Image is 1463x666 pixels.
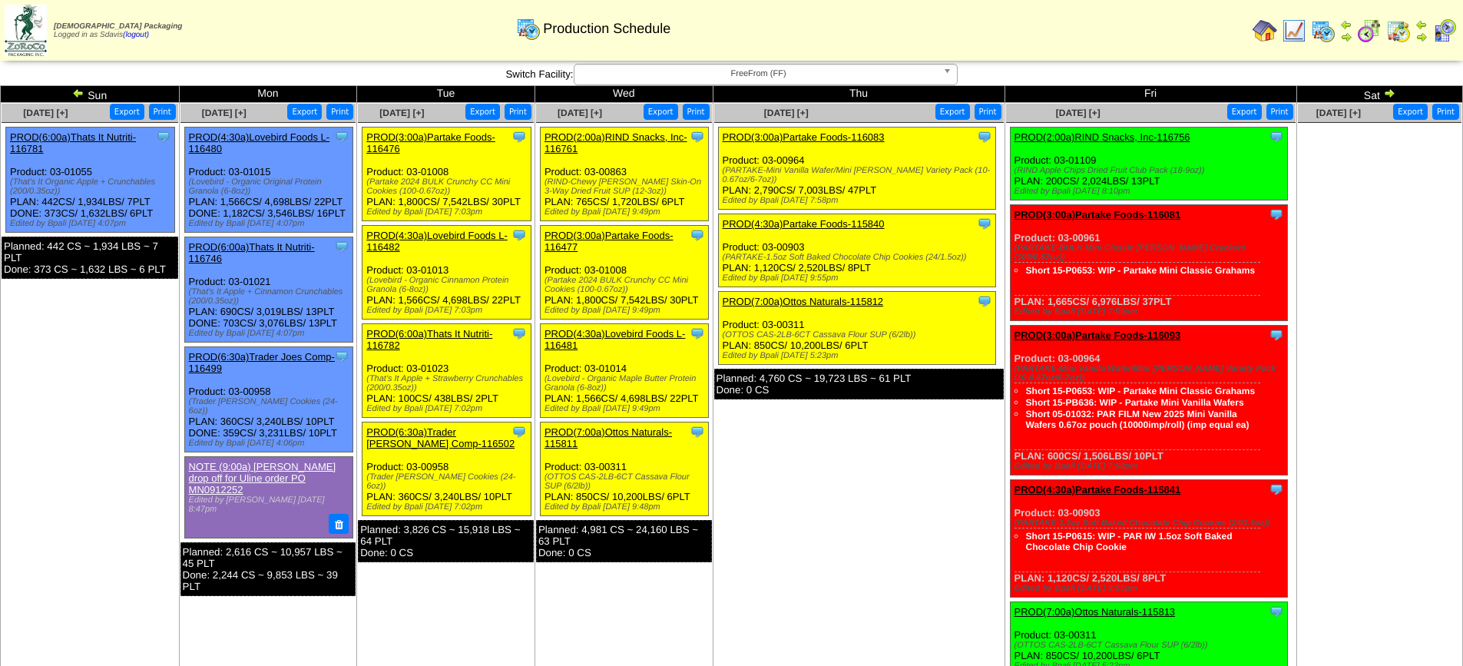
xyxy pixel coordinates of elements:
button: Print [505,104,531,120]
div: (PARTAKE-Mini Vanilla Wafer/Mini [PERSON_NAME] Variety Pack (10-0.67oz/6-7oz)) [723,166,996,184]
img: Tooltip [156,129,171,144]
a: PROD(2:00a)RIND Snacks, Inc-116756 [1015,131,1190,143]
img: Tooltip [1269,129,1284,144]
span: Production Schedule [543,21,670,37]
a: NOTE (9:00a) [PERSON_NAME] drop off for Uline order PO MN0912252 [189,461,336,495]
button: Export [287,104,322,120]
span: [DATE] [+] [379,108,424,118]
a: PROD(6:30a)Trader Joes Comp-116499 [189,351,335,374]
a: [DATE] [+] [558,108,602,118]
div: (That's It Apple + Cinnamon Crunchables (200/0.35oz)) [189,287,353,306]
img: arrowleft.gif [1340,18,1352,31]
div: (Trader [PERSON_NAME] Cookies (24-6oz)) [366,472,531,491]
div: Product: 03-01008 PLAN: 1,800CS / 7,542LBS / 30PLT [540,226,709,320]
div: Edited by Bpali [DATE] 9:55pm [723,273,996,283]
a: Short 15-PB636: WIP - Partake Mini Vanilla Wafers [1026,397,1244,408]
div: Edited by Bpali [DATE] 9:49pm [544,404,709,413]
a: [DATE] [+] [202,108,247,118]
button: Export [465,104,500,120]
img: home.gif [1253,18,1277,43]
button: Export [1227,104,1262,120]
a: (logout) [123,31,149,39]
div: Product: 03-01023 PLAN: 100CS / 438LBS / 2PLT [362,324,531,418]
a: PROD(3:00a)Partake Foods-116477 [544,230,674,253]
div: Product: 03-00964 PLAN: 2,790CS / 7,003LBS / 47PLT [718,128,996,210]
div: (PARTAKE-Mini Vanilla Wafer/Mini [PERSON_NAME] Variety Pack (10-0.67oz/6-7oz)) [1015,364,1288,383]
a: PROD(7:00a)Ottos Naturals-115812 [723,296,884,307]
div: Product: 03-01021 PLAN: 690CS / 3,019LBS / 13PLT DONE: 703CS / 3,076LBS / 13PLT [184,237,353,343]
div: Edited by Bpali [DATE] 4:07pm [10,219,174,228]
a: PROD(6:00a)Thats It Nutriti-116746 [189,241,315,264]
div: Edited by Bpali [DATE] 4:06pm [189,439,353,448]
div: (Lovebird - Organic Original Protein Granola (6-8oz)) [189,177,353,196]
div: Product: 03-00958 PLAN: 360CS / 3,240LBS / 10PLT DONE: 359CS / 3,231LBS / 10PLT [184,347,353,452]
div: (That's It Organic Apple + Crunchables (200/0.35oz)) [10,177,174,196]
button: Export [644,104,678,120]
div: (Lovebird - Organic Maple Butter Protein Granola (6-8oz)) [544,374,709,393]
div: Planned: 3,826 CS ~ 15,918 LBS ~ 64 PLT Done: 0 CS [358,520,534,562]
div: Edited by Bpali [DATE] 5:23pm [723,351,996,360]
a: [DATE] [+] [23,108,68,118]
a: Short 15-P0615: WIP - PAR IW 1.5oz Soft Baked Chocolate Chip Cookie [1026,531,1233,552]
div: Product: 03-00958 PLAN: 360CS / 3,240LBS / 10PLT [362,422,531,516]
div: (PARTAKE-1.5oz Soft Baked Chocolate Chip Cookies (24/1.5oz)) [1015,519,1288,528]
img: Tooltip [334,129,349,144]
button: Print [326,104,353,120]
div: Edited by Bpali [DATE] 7:59pm [1015,307,1288,316]
div: Edited by [PERSON_NAME] [DATE] 8:47pm [189,495,346,514]
span: [DEMOGRAPHIC_DATA] Packaging [54,22,182,31]
div: Planned: 4,760 CS ~ 19,723 LBS ~ 61 PLT Done: 0 CS [714,369,1004,399]
div: Edited by Bpali [DATE] 7:03pm [366,306,531,315]
div: Product: 03-00961 PLAN: 1,665CS / 6,976LBS / 37PLT [1010,205,1288,321]
button: Delete Note [329,514,349,534]
a: PROD(7:00a)Ottos Naturals-115813 [1015,606,1176,618]
a: Short 15-P0653: WIP - Partake Mini Classic Grahams [1026,386,1256,396]
a: PROD(6:00a)Thats It Nutriti-116781 [10,131,136,154]
img: arrowleft.gif [1415,18,1428,31]
div: (OTTOS CAS-2LB-6CT Cassava Flour SUP (6/2lb)) [1015,641,1288,650]
img: arrowleft.gif [72,87,84,99]
div: Edited by Bpali [DATE] 8:10pm [1015,187,1288,196]
img: calendarprod.gif [1311,18,1336,43]
a: PROD(6:30a)Trader [PERSON_NAME] Comp-116502 [366,426,515,449]
div: (That's It Apple + Strawberry Crunchables (200/0.35oz)) [366,374,531,393]
div: Edited by Bpali [DATE] 7:58pm [723,196,996,205]
div: Planned: 2,616 CS ~ 10,957 LBS ~ 45 PLT Done: 2,244 CS ~ 9,853 LBS ~ 39 PLT [180,542,356,596]
button: Print [975,104,1001,120]
div: Edited by Bpali [DATE] 7:03pm [366,207,531,217]
img: Tooltip [1269,327,1284,343]
img: zoroco-logo-small.webp [5,5,47,56]
a: PROD(3:00a)Partake Foods-116093 [1015,330,1181,341]
a: PROD(3:00a)Partake Foods-116081 [1015,209,1181,220]
img: Tooltip [334,239,349,254]
img: calendarprod.gif [516,16,541,41]
a: Short 05-01032: PAR FILM New 2025 Mini Vanilla Wafers 0.67oz pouch (10000imp/roll) (imp equal ea) [1026,409,1250,430]
a: PROD(4:30a)Lovebird Foods L-116482 [366,230,508,253]
img: Tooltip [511,129,527,144]
div: (RIND-Chewy [PERSON_NAME] Skin-On 3-Way Dried Fruit SUP (12-3oz)) [544,177,709,196]
div: Edited by Bpali [DATE] 9:49pm [544,207,709,217]
button: Export [935,104,970,120]
a: [DATE] [+] [1316,108,1361,118]
a: PROD(4:30a)Partake Foods-115841 [1015,484,1181,495]
img: arrowright.gif [1415,31,1428,43]
img: line_graph.gif [1282,18,1306,43]
img: Tooltip [511,326,527,341]
div: (Trader [PERSON_NAME] Cookies (24-6oz)) [189,397,353,416]
a: PROD(3:00a)Partake Foods-116476 [366,131,495,154]
a: PROD(3:00a)Partake Foods-116083 [723,131,885,143]
a: [DATE] [+] [764,108,809,118]
div: (Lovebird - Organic Cinnamon Protein Granola (6-8oz)) [366,276,531,294]
div: Product: 03-01008 PLAN: 1,800CS / 7,542LBS / 30PLT [362,128,531,221]
a: PROD(7:00a)Ottos Naturals-115811 [544,426,672,449]
button: Print [1266,104,1293,120]
div: (RIND Apple Chips Dried Fruit Club Pack (18-9oz)) [1015,166,1288,175]
div: Product: 03-01015 PLAN: 1,566CS / 4,698LBS / 22PLT DONE: 1,182CS / 3,546LBS / 16PLT [184,128,353,233]
div: (OTTOS CAS-2LB-6CT Cassava Flour SUP (6/2lb)) [723,330,996,340]
a: [DATE] [+] [1056,108,1101,118]
div: Edited by Bpali [DATE] 7:02pm [366,404,531,413]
